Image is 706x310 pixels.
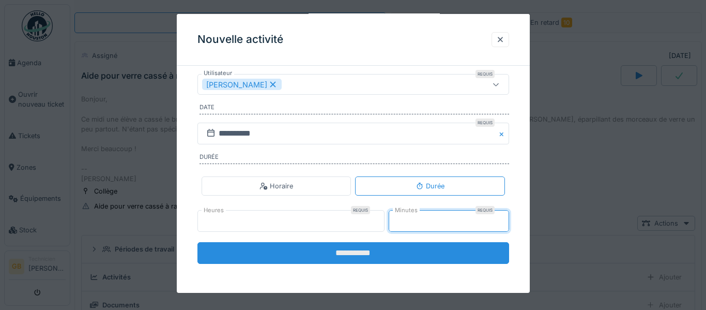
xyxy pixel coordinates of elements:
label: Utilisateur [202,69,234,78]
label: Minutes [393,206,420,215]
div: Requis [475,206,495,214]
div: Horaire [259,181,293,191]
h3: Nouvelle activité [197,33,283,46]
div: [PERSON_NAME] [202,79,282,90]
div: Requis [475,70,495,78]
div: Durée [416,181,444,191]
label: Date [199,103,509,114]
div: Requis [475,119,495,127]
label: Heures [202,206,226,215]
button: Close [498,123,509,144]
label: Durée [199,153,509,164]
div: Requis [351,206,370,214]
